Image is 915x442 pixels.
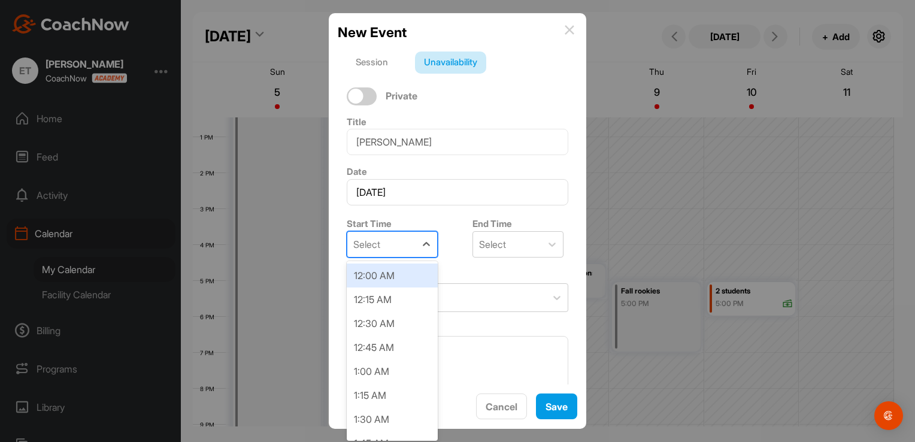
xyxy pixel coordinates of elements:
div: Select [353,237,380,252]
div: 1:00 AM [347,359,438,383]
div: 12:15 AM [347,287,438,311]
span: Save [546,401,568,413]
div: 1:30 AM [347,407,438,431]
label: End Time [472,218,512,229]
span: Private [386,90,417,102]
button: Save [536,393,577,419]
label: Title [347,116,366,128]
span: Cancel [486,401,517,413]
div: Select [479,237,506,252]
button: Cancel [476,393,527,419]
h2: New Event [338,22,407,43]
div: 12:45 AM [347,335,438,359]
input: Event Name [347,129,568,155]
div: Unavailability [415,52,486,74]
div: 12:00 AM [347,264,438,287]
img: info [565,25,574,35]
label: Start Time [347,218,392,229]
div: 1:15 AM [347,383,438,407]
div: 12:30 AM [347,311,438,335]
label: Date [347,166,367,177]
div: Session [347,52,397,74]
input: Select Date [347,179,568,205]
div: Open Intercom Messenger [874,401,903,430]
